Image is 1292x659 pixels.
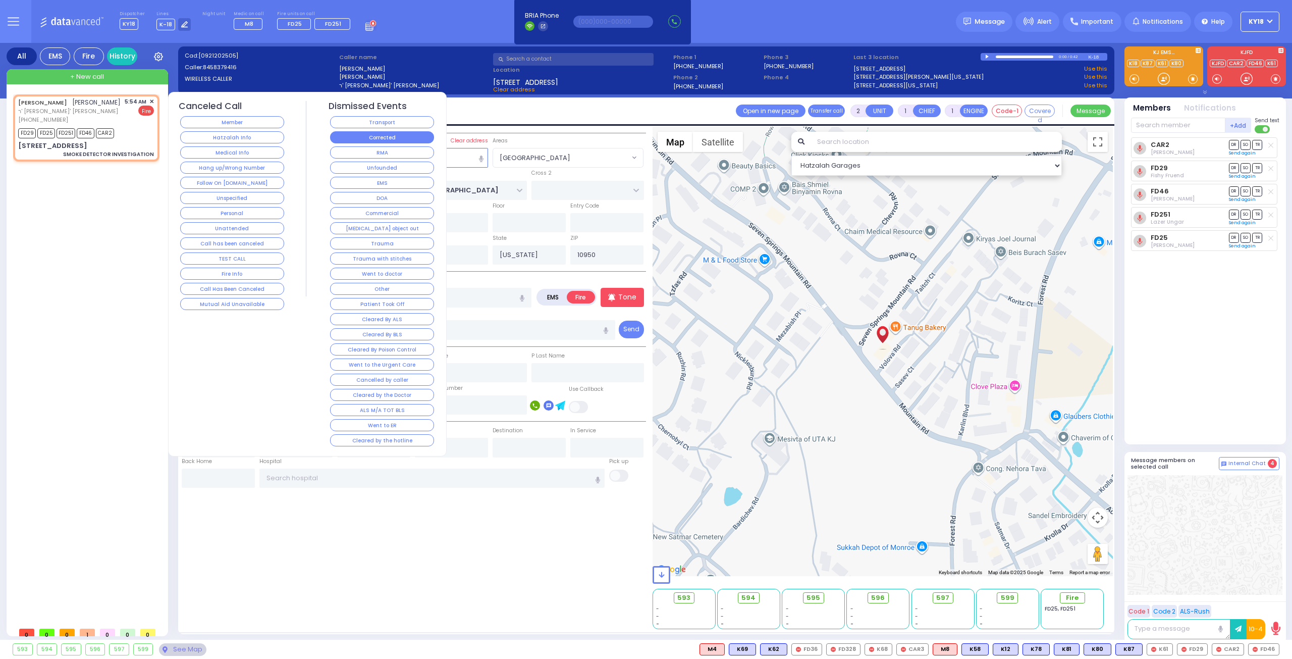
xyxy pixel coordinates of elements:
[245,20,253,28] span: M8
[1151,141,1169,148] a: CAR2
[72,98,121,107] span: [PERSON_NAME]
[1210,60,1226,67] a: KJFD
[185,75,336,83] label: WIRELESS CALLER
[960,105,988,117] button: ENGINE
[1127,60,1140,67] a: K18
[656,613,659,620] span: -
[1229,186,1239,196] span: DR
[850,613,853,620] span: -
[913,105,941,117] button: CHIEF
[1252,233,1262,242] span: TR
[180,252,284,265] button: TEST CALL
[180,162,284,174] button: Hang up/Wrong Number
[156,19,175,30] span: K-18
[570,427,596,435] label: In Service
[330,252,434,265] button: Trauma with stitches
[1252,140,1262,149] span: TR
[619,321,644,338] button: Send
[1241,210,1251,219] span: SO
[493,202,505,210] label: Floor
[992,105,1022,117] button: Code-1
[1241,140,1251,149] span: SO
[673,82,723,90] label: [PHONE_NUMBER]
[159,643,206,656] div: See map
[1229,196,1256,202] a: Send again
[180,207,284,219] button: Personal
[1084,643,1111,655] div: K80
[656,605,659,613] span: -
[869,647,874,652] img: red-radio-icon.svg
[1127,605,1150,618] button: Code 1
[62,644,81,655] div: 595
[1088,132,1108,152] button: Toggle fullscreen view
[203,63,237,71] span: 8458379416
[1070,105,1111,117] button: Message
[896,643,929,655] div: CAR3
[234,11,265,17] label: Medic on call
[1037,17,1052,26] span: Alert
[39,629,55,636] span: 0
[1212,643,1244,655] div: CAR2
[80,629,95,636] span: 1
[330,237,434,249] button: Trauma
[980,613,983,620] span: -
[618,292,636,302] p: Tone
[721,605,724,613] span: -
[1229,243,1256,249] a: Send again
[853,73,984,81] a: [STREET_ADDRESS][PERSON_NAME][US_STATE]
[874,321,891,351] div: AVRUM SHLOME LEBOWITZ
[40,47,70,65] div: EMS
[96,128,114,138] span: CAR2
[1151,647,1156,652] img: red-radio-icon.svg
[1151,211,1170,218] a: FD251
[570,202,599,210] label: Entry Code
[1241,233,1251,242] span: SO
[993,643,1018,655] div: BLS
[1045,605,1100,613] div: FD25, FD251
[493,77,558,85] span: [STREET_ADDRESS]
[1084,73,1107,81] a: Use this
[1229,210,1239,219] span: DR
[1178,605,1211,618] button: ALS-Rush
[901,647,906,652] img: red-radio-icon.svg
[1255,124,1271,134] label: Turn off text
[134,644,153,655] div: 599
[760,643,787,655] div: BLS
[74,47,104,65] div: Fire
[156,11,191,17] label: Lines
[180,283,284,295] button: Call Has Been Canceled
[980,605,983,613] span: -
[1058,51,1067,63] div: 0:00
[500,153,570,163] span: [GEOGRAPHIC_DATA]
[330,328,434,340] button: Cleared By BLS
[330,283,434,295] button: Other
[850,620,853,628] span: -
[786,605,789,613] span: -
[699,643,725,655] div: ALS
[1229,163,1239,173] span: DR
[539,291,568,303] label: EMS
[531,352,565,360] label: P Last Name
[60,629,75,636] span: 0
[1252,163,1262,173] span: TR
[1221,462,1226,467] img: comment-alt.png
[18,107,121,116] span: ר' [PERSON_NAME]' [PERSON_NAME]
[764,62,814,70] label: [PHONE_NUMBER]
[330,313,434,325] button: Cleared By ALS
[1181,647,1187,652] img: red-radio-icon.svg
[1131,118,1225,133] input: Search member
[1131,457,1219,470] h5: Message members on selected call
[330,343,434,356] button: Cleared By Poison Control
[961,643,989,655] div: BLS
[7,47,37,65] div: All
[149,97,154,106] span: ✕
[826,643,860,655] div: FD328
[975,17,1005,27] span: Message
[811,132,1062,152] input: Search location
[1054,643,1080,655] div: K81
[325,20,341,28] span: FD251
[1248,643,1279,655] div: FD46
[330,298,434,310] button: Patient Took Off
[791,643,822,655] div: FD36
[493,427,523,435] label: Destination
